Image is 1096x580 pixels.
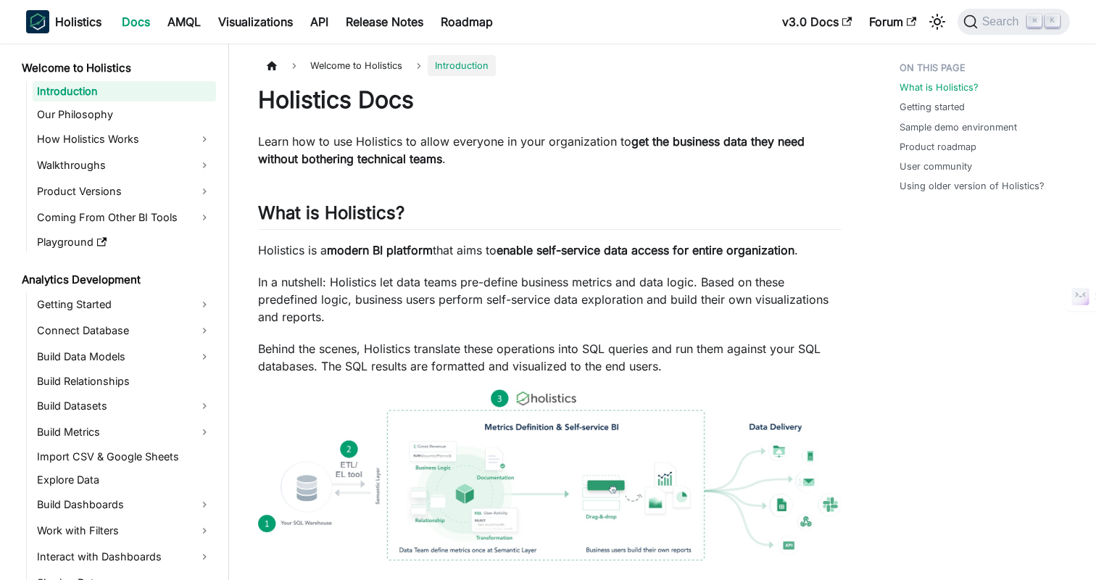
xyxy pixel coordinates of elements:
[302,10,337,33] a: API
[1027,14,1042,28] kbd: ⌘
[926,10,949,33] button: Switch between dark and light mode (currently light mode)
[428,55,496,76] span: Introduction
[33,319,216,342] a: Connect Database
[159,10,209,33] a: AMQL
[113,10,159,33] a: Docs
[258,389,842,560] img: How Holistics fits in your Data Stack
[773,10,860,33] a: v3.0 Docs
[33,232,216,252] a: Playground
[327,243,433,257] strong: modern BI platform
[12,43,229,580] nav: Docs sidebar
[258,273,842,326] p: In a nutshell: Holistics let data teams pre-define business metrics and data logic. Based on thes...
[33,206,216,229] a: Coming From Other BI Tools
[860,10,925,33] a: Forum
[900,140,976,154] a: Product roadmap
[1045,14,1060,28] kbd: K
[209,10,302,33] a: Visualizations
[33,180,216,203] a: Product Versions
[33,420,216,444] a: Build Metrics
[258,86,842,115] h1: Holistics Docs
[303,55,410,76] span: Welcome to Holistics
[497,243,794,257] strong: enable self-service data access for entire organization
[33,81,216,101] a: Introduction
[33,545,216,568] a: Interact with Dashboards
[33,293,216,316] a: Getting Started
[33,345,216,368] a: Build Data Models
[258,133,842,167] p: Learn how to use Holistics to allow everyone in your organization to .
[33,493,216,516] a: Build Dashboards
[900,80,979,94] a: What is Holistics?
[55,13,101,30] b: Holistics
[33,519,216,542] a: Work with Filters
[432,10,502,33] a: Roadmap
[33,394,216,418] a: Build Datasets
[26,10,101,33] a: HolisticsHolistics
[33,104,216,125] a: Our Philosophy
[900,120,1017,134] a: Sample demo environment
[900,100,965,114] a: Getting started
[33,447,216,467] a: Import CSV & Google Sheets
[900,159,972,173] a: User community
[258,55,842,76] nav: Breadcrumbs
[258,55,286,76] a: Home page
[900,179,1045,193] a: Using older version of Holistics?
[337,10,432,33] a: Release Notes
[17,58,216,78] a: Welcome to Holistics
[958,9,1070,35] button: Search (Command+K)
[17,270,216,290] a: Analytics Development
[33,128,216,151] a: How Holistics Works
[258,340,842,375] p: Behind the scenes, Holistics translate these operations into SQL queries and run them against you...
[33,154,216,177] a: Walkthroughs
[978,15,1028,28] span: Search
[258,241,842,259] p: Holistics is a that aims to .
[33,470,216,490] a: Explore Data
[258,202,842,230] h2: What is Holistics?
[26,10,49,33] img: Holistics
[33,371,216,391] a: Build Relationships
